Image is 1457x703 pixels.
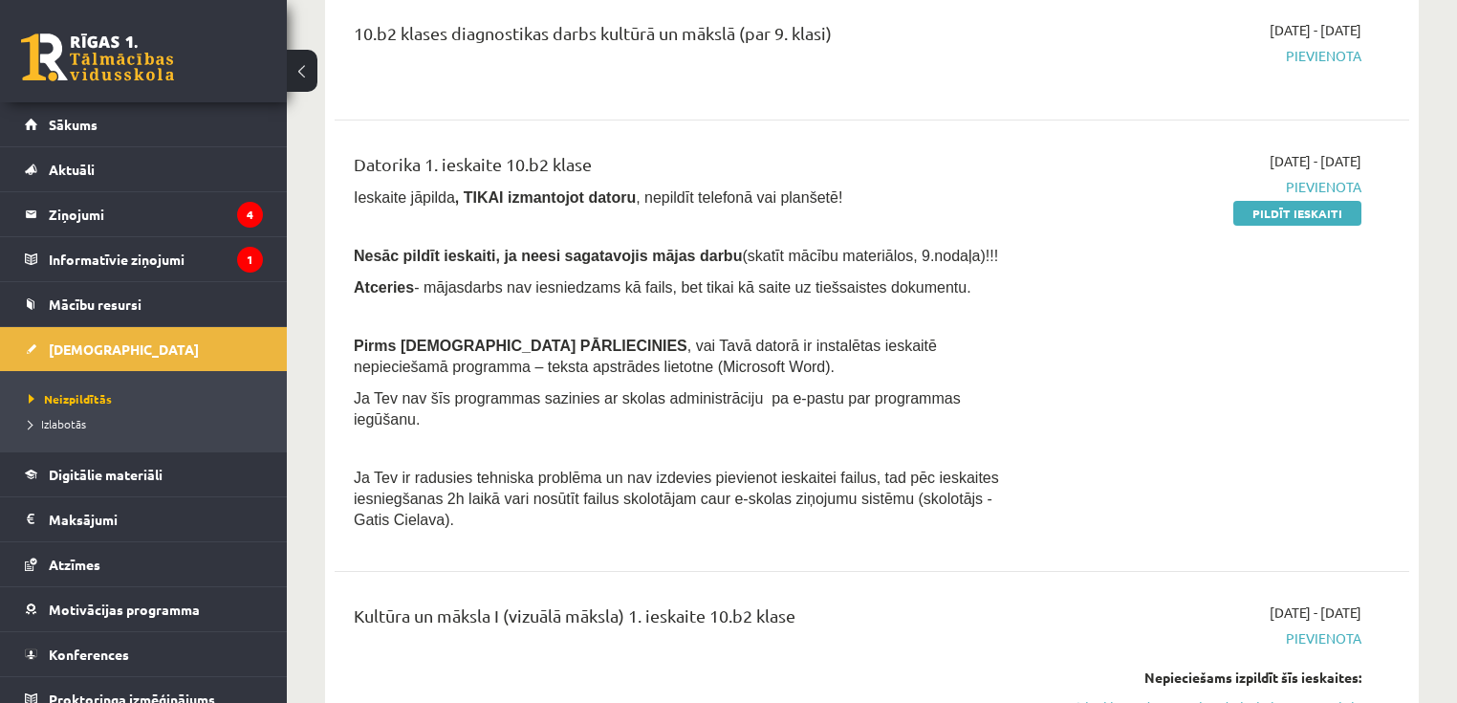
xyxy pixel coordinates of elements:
[49,116,98,133] span: Sākums
[49,556,100,573] span: Atzīmes
[49,497,263,541] legend: Maksājumi
[25,147,263,191] a: Aktuāli
[354,248,742,264] span: Nesāc pildīt ieskaiti, ja neesi sagatavojis mājas darbu
[49,601,200,618] span: Motivācijas programma
[29,415,268,432] a: Izlabotās
[25,542,263,586] a: Atzīmes
[21,33,174,81] a: Rīgas 1. Tālmācības vidusskola
[354,603,1016,638] div: Kultūra un māksla I (vizuālā māksla) 1. ieskaite 10.b2 klase
[1233,201,1361,226] a: Pildīt ieskaiti
[455,189,636,206] b: , TIKAI izmantojot datoru
[1045,177,1361,197] span: Pievienota
[25,632,263,676] a: Konferences
[29,391,112,406] span: Neizpildītās
[25,192,263,236] a: Ziņojumi4
[29,390,268,407] a: Neizpildītās
[29,416,86,431] span: Izlabotās
[237,202,263,228] i: 4
[1270,20,1361,40] span: [DATE] - [DATE]
[354,151,1016,187] div: Datorika 1. ieskaite 10.b2 klase
[49,296,141,313] span: Mācību resursi
[25,282,263,326] a: Mācību resursi
[1045,628,1361,648] span: Pievienota
[1270,603,1361,623] span: [DATE] - [DATE]
[49,237,263,281] legend: Informatīvie ziņojumi
[742,248,998,264] span: (skatīt mācību materiālos, 9.nodaļa)!!!
[354,279,414,296] b: Atceries
[25,237,263,281] a: Informatīvie ziņojumi1
[354,189,842,206] span: Ieskaite jāpilda , nepildīt telefonā vai planšetē!
[25,102,263,146] a: Sākums
[49,341,199,358] span: [DEMOGRAPHIC_DATA]
[49,646,129,663] span: Konferences
[1270,151,1361,171] span: [DATE] - [DATE]
[49,161,95,178] span: Aktuāli
[354,390,961,428] span: Ja Tev nav šīs programmas sazinies ar skolas administrāciju pa e-pastu par programmas iegūšanu.
[354,338,687,354] span: Pirms [DEMOGRAPHIC_DATA] PĀRLIECINIES
[25,452,263,496] a: Digitālie materiāli
[354,279,971,296] span: - mājasdarbs nav iesniedzams kā fails, bet tikai kā saite uz tiešsaistes dokumentu.
[25,327,263,371] a: [DEMOGRAPHIC_DATA]
[354,338,937,375] span: , vai Tavā datorā ir instalētas ieskaitē nepieciešamā programma – teksta apstrādes lietotne (Micr...
[25,497,263,541] a: Maksājumi
[1045,668,1361,688] div: Nepieciešams izpildīt šīs ieskaites:
[25,587,263,631] a: Motivācijas programma
[49,466,163,483] span: Digitālie materiāli
[237,247,263,273] i: 1
[49,192,263,236] legend: Ziņojumi
[354,470,999,528] span: Ja Tev ir radusies tehniska problēma un nav izdevies pievienot ieskaitei failus, tad pēc ieskaite...
[354,20,1016,55] div: 10.b2 klases diagnostikas darbs kultūrā un mākslā (par 9. klasi)
[1045,46,1361,66] span: Pievienota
